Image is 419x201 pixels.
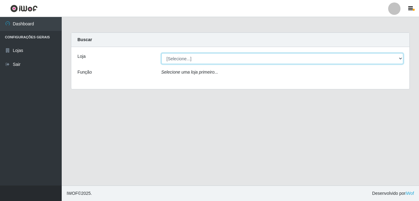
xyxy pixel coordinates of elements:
[77,53,85,60] label: Loja
[67,190,92,197] span: © 2025 .
[77,37,92,42] strong: Buscar
[161,70,218,75] i: Selecione uma loja primeiro...
[372,190,414,197] span: Desenvolvido por
[10,5,38,12] img: CoreUI Logo
[405,191,414,196] a: iWof
[77,69,92,75] label: Função
[67,191,78,196] span: IWOF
